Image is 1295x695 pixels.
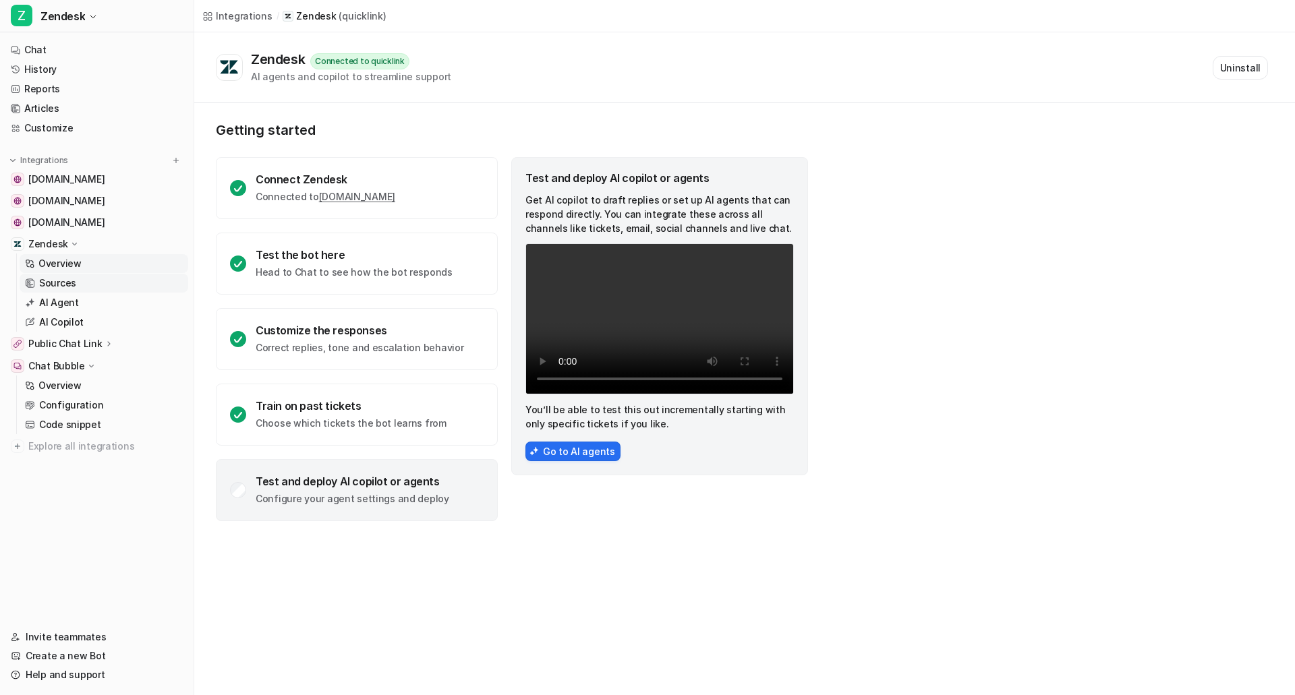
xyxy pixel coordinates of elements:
p: Zendesk [28,237,68,251]
img: university.quicklink.tv [13,218,22,226]
p: ( quicklink ) [339,9,386,23]
a: AI Copilot [20,313,188,332]
a: Articles [5,99,188,118]
img: AiAgentsIcon [529,446,539,456]
a: Configuration [20,396,188,415]
a: [DOMAIN_NAME] [319,191,395,202]
a: Zendesk(quicklink) [283,9,386,23]
p: Code snippet [39,418,101,431]
p: Head to Chat to see how the bot responds [256,266,453,279]
div: AI agents and copilot to streamline support [251,69,451,84]
a: Overview [20,254,188,273]
p: Integrations [20,155,68,166]
p: Public Chat Link [28,337,103,351]
p: Overview [38,257,82,270]
span: Z [11,5,32,26]
p: Get AI copilot to draft replies or set up AI agents that can respond directly. You can integrate ... [525,193,794,235]
button: Uninstall [1213,56,1268,80]
p: Correct replies, tone and escalation behavior [256,341,463,355]
p: Connected to [256,190,395,204]
video: Your browser does not support the video tag. [525,243,794,394]
a: Chat [5,40,188,59]
a: Integrations [202,9,272,23]
p: Sources [39,276,76,290]
p: Configure your agent settings and deploy [256,492,449,506]
span: [DOMAIN_NAME] [28,216,105,229]
button: Integrations [5,154,72,167]
div: Zendesk [251,51,310,67]
div: Test the bot here [256,248,453,262]
a: Overview [20,376,188,395]
a: Explore all integrations [5,437,188,456]
a: www.staging3.quicklink.tv[DOMAIN_NAME] [5,191,188,210]
p: AI Agent [39,296,79,309]
a: Create a new Bot [5,646,188,665]
p: Zendesk [296,9,336,23]
img: www.staging3.quicklink.tv [13,197,22,205]
div: Test and deploy AI copilot or agents [256,475,449,488]
img: Zendesk [13,240,22,248]
a: History [5,60,188,79]
a: AI Agent [20,293,188,312]
p: Getting started [216,122,809,138]
p: AI Copilot [39,315,84,329]
p: Chat Bubble [28,359,85,373]
div: Integrations [216,9,272,23]
p: Configuration [39,398,103,412]
p: You’ll be able to test this out incrementally starting with only specific tickets if you like. [525,402,794,431]
span: [DOMAIN_NAME] [28,173,105,186]
button: Go to AI agents [525,442,621,461]
img: expand menu [8,156,18,165]
span: [DOMAIN_NAME] [28,194,105,208]
img: Zendesk logo [219,59,239,75]
div: Train on past tickets [256,399,447,413]
span: / [277,10,279,22]
div: Customize the responses [256,324,463,337]
img: menu_add.svg [171,156,181,165]
a: Sources [20,274,188,293]
img: Public Chat Link [13,340,22,348]
span: Explore all integrations [28,435,183,457]
div: Connect Zendesk [256,173,395,186]
img: Chat Bubble [13,362,22,370]
img: www.quicklink.tv [13,175,22,183]
a: Reports [5,80,188,98]
a: Help and support [5,665,188,684]
div: Test and deploy AI copilot or agents [525,171,794,185]
div: Connected to quicklink [310,53,409,69]
a: Customize [5,119,188,138]
a: university.quicklink.tv[DOMAIN_NAME] [5,213,188,232]
a: Invite teammates [5,628,188,646]
p: Overview [38,379,82,392]
a: Code snippet [20,415,188,434]
p: Choose which tickets the bot learns from [256,417,447,430]
a: www.quicklink.tv[DOMAIN_NAME] [5,170,188,189]
span: Zendesk [40,7,85,26]
img: explore all integrations [11,440,24,453]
